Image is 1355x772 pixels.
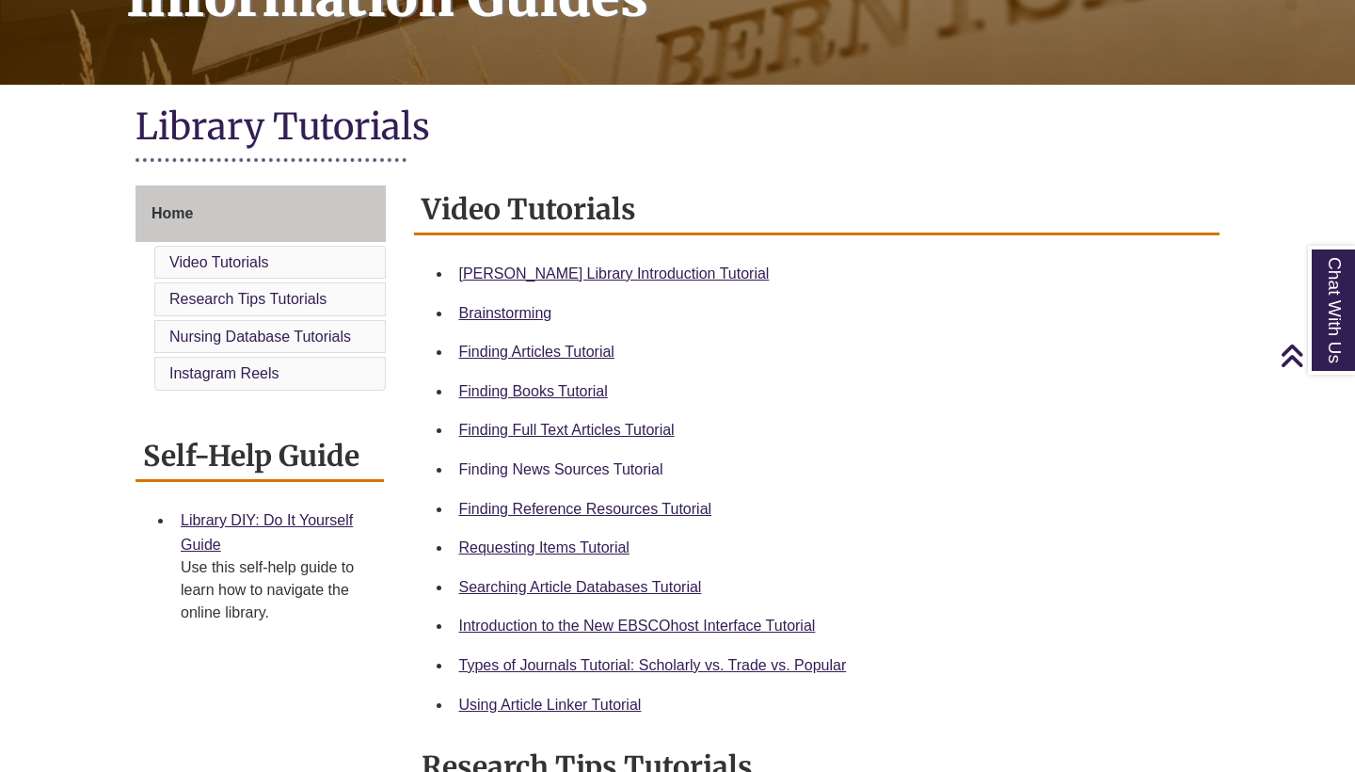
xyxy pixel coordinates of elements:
div: Use this self-help guide to learn how to navigate the online library. [181,556,369,624]
a: Video Tutorials [169,254,269,270]
a: Introduction to the New EBSCOhost Interface Tutorial [459,618,816,634]
span: Home [151,205,193,221]
a: Home [135,185,386,242]
a: Types of Journals Tutorial: Scholarly vs. Trade vs. Popular [459,657,847,673]
a: Back to Top [1280,343,1350,368]
a: Searching Article Databases Tutorial [459,579,702,595]
a: Finding Reference Resources Tutorial [459,501,712,517]
h2: Video Tutorials [414,185,1220,235]
a: Research Tips Tutorials [169,291,327,307]
a: Finding Articles Tutorial [459,344,614,360]
a: Using Article Linker Tutorial [459,697,642,713]
a: Finding News Sources Tutorial [459,461,663,477]
a: Finding Full Text Articles Tutorial [459,422,675,438]
a: Nursing Database Tutorials [169,329,351,345]
h2: Self-Help Guide [135,432,384,482]
a: Brainstorming [459,305,552,321]
div: Guide Page Menu [135,185,386,394]
a: Finding Books Tutorial [459,383,608,399]
a: [PERSON_NAME] Library Introduction Tutorial [459,265,770,281]
h1: Library Tutorials [135,104,1219,153]
a: Instagram Reels [169,365,279,381]
a: Library DIY: Do It Yourself Guide [181,512,353,553]
a: Requesting Items Tutorial [459,539,630,555]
